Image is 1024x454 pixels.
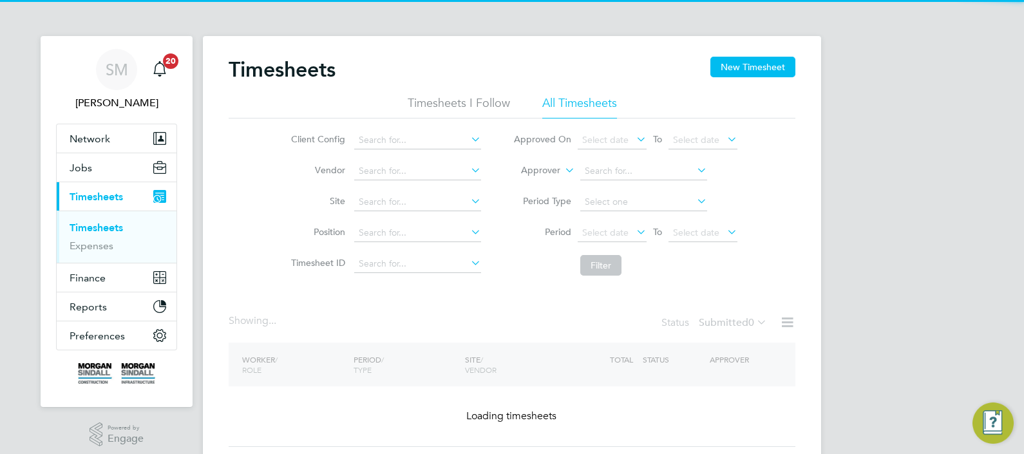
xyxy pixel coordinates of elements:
[673,134,719,146] span: Select date
[408,95,510,118] li: Timesheets I Follow
[748,316,754,329] span: 0
[582,227,629,238] span: Select date
[56,49,177,111] a: SM[PERSON_NAME]
[513,226,571,238] label: Period
[673,227,719,238] span: Select date
[287,195,345,207] label: Site
[649,223,666,240] span: To
[70,272,106,284] span: Finance
[972,402,1014,444] button: Engage Resource Center
[57,182,176,211] button: Timesheets
[70,330,125,342] span: Preferences
[70,301,107,313] span: Reports
[70,240,113,252] a: Expenses
[90,422,144,447] a: Powered byEngage
[354,224,481,242] input: Search for...
[108,433,144,444] span: Engage
[513,133,571,145] label: Approved On
[70,191,123,203] span: Timesheets
[229,314,279,328] div: Showing
[513,195,571,207] label: Period Type
[287,226,345,238] label: Position
[269,314,276,327] span: ...
[582,134,629,146] span: Select date
[354,255,481,273] input: Search for...
[354,193,481,211] input: Search for...
[70,133,110,145] span: Network
[287,257,345,269] label: Timesheet ID
[56,95,177,111] span: Scott McCrory
[354,162,481,180] input: Search for...
[78,363,155,384] img: morgansindall-logo-retina.png
[649,131,666,147] span: To
[147,49,173,90] a: 20
[354,131,481,149] input: Search for...
[57,211,176,263] div: Timesheets
[580,255,621,276] button: Filter
[502,164,560,177] label: Approver
[57,124,176,153] button: Network
[699,316,767,329] label: Submitted
[163,53,178,69] span: 20
[580,162,707,180] input: Search for...
[41,36,193,407] nav: Main navigation
[661,314,770,332] div: Status
[57,263,176,292] button: Finance
[287,133,345,145] label: Client Config
[580,193,707,211] input: Select one
[229,57,336,82] h2: Timesheets
[57,321,176,350] button: Preferences
[287,164,345,176] label: Vendor
[56,363,177,384] a: Go to home page
[542,95,617,118] li: All Timesheets
[108,422,144,433] span: Powered by
[57,292,176,321] button: Reports
[70,222,123,234] a: Timesheets
[710,57,795,77] button: New Timesheet
[57,153,176,182] button: Jobs
[70,162,92,174] span: Jobs
[106,61,128,78] span: SM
